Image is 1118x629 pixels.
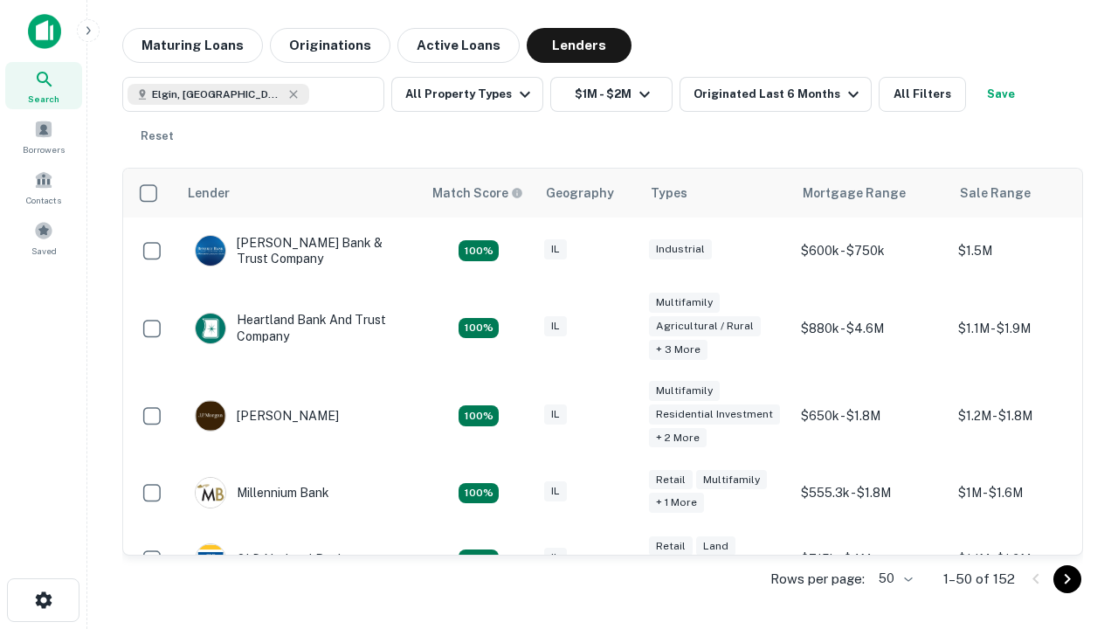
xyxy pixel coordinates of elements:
[872,566,915,591] div: 50
[949,218,1107,284] td: $1.5M
[270,28,390,63] button: Originations
[459,483,499,504] div: Matching Properties: 16, hasApolloMatch: undefined
[943,569,1015,590] p: 1–50 of 152
[649,340,707,360] div: + 3 more
[973,77,1029,112] button: Save your search to get updates of matches that match your search criteria.
[792,169,949,218] th: Mortgage Range
[544,481,567,501] div: IL
[696,536,735,556] div: Land
[459,550,499,570] div: Matching Properties: 22, hasApolloMatch: undefined
[879,77,966,112] button: All Filters
[31,244,57,258] span: Saved
[195,477,329,508] div: Millennium Bank
[195,312,404,343] div: Heartland Bank And Trust Company
[649,428,707,448] div: + 2 more
[28,14,61,49] img: capitalize-icon.png
[649,316,761,336] div: Agricultural / Rural
[152,86,283,102] span: Elgin, [GEOGRAPHIC_DATA], [GEOGRAPHIC_DATA]
[792,372,949,460] td: $650k - $1.8M
[792,460,949,526] td: $555.3k - $1.8M
[792,284,949,372] td: $880k - $4.6M
[5,62,82,109] a: Search
[680,77,872,112] button: Originated Last 6 Months
[422,169,535,218] th: Capitalize uses an advanced AI algorithm to match your search with the best lender. The match sco...
[651,183,687,204] div: Types
[1031,433,1118,517] iframe: Chat Widget
[188,183,230,204] div: Lender
[196,314,225,343] img: picture
[196,544,225,574] img: picture
[649,293,720,313] div: Multifamily
[459,240,499,261] div: Matching Properties: 28, hasApolloMatch: undefined
[949,169,1107,218] th: Sale Range
[544,239,567,259] div: IL
[432,183,520,203] h6: Match Score
[459,318,499,339] div: Matching Properties: 19, hasApolloMatch: undefined
[391,77,543,112] button: All Property Types
[544,316,567,336] div: IL
[640,169,792,218] th: Types
[550,77,673,112] button: $1M - $2M
[960,183,1031,204] div: Sale Range
[544,404,567,425] div: IL
[196,401,225,431] img: picture
[5,214,82,261] a: Saved
[649,493,704,513] div: + 1 more
[177,169,422,218] th: Lender
[649,470,693,490] div: Retail
[195,543,345,575] div: OLD National Bank
[23,142,65,156] span: Borrowers
[196,478,225,508] img: picture
[544,548,567,568] div: IL
[129,119,185,154] button: Reset
[696,470,767,490] div: Multifamily
[649,404,780,425] div: Residential Investment
[649,381,720,401] div: Multifamily
[196,236,225,266] img: picture
[770,569,865,590] p: Rows per page:
[949,372,1107,460] td: $1.2M - $1.8M
[122,28,263,63] button: Maturing Loans
[803,183,906,204] div: Mortgage Range
[649,536,693,556] div: Retail
[195,235,404,266] div: [PERSON_NAME] Bank & Trust Company
[527,28,631,63] button: Lenders
[1053,565,1081,593] button: Go to next page
[792,526,949,592] td: $715k - $4M
[949,526,1107,592] td: $1.1M - $1.9M
[535,169,640,218] th: Geography
[546,183,614,204] div: Geography
[5,163,82,211] a: Contacts
[432,183,523,203] div: Capitalize uses an advanced AI algorithm to match your search with the best lender. The match sco...
[459,405,499,426] div: Matching Properties: 24, hasApolloMatch: undefined
[949,284,1107,372] td: $1.1M - $1.9M
[26,193,61,207] span: Contacts
[397,28,520,63] button: Active Loans
[28,92,59,106] span: Search
[792,218,949,284] td: $600k - $750k
[649,239,712,259] div: Industrial
[5,113,82,160] a: Borrowers
[949,460,1107,526] td: $1M - $1.6M
[694,84,864,105] div: Originated Last 6 Months
[195,400,339,432] div: [PERSON_NAME]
